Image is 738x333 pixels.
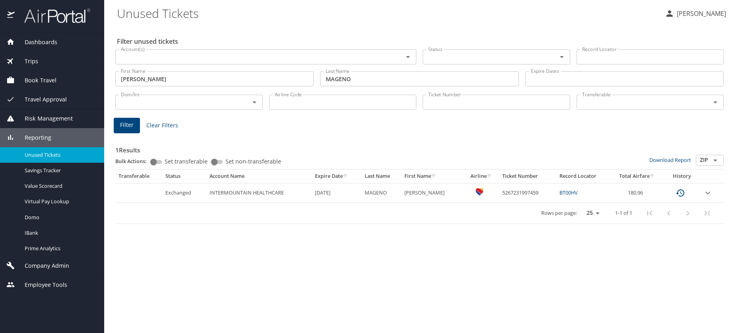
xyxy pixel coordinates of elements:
button: Open [710,97,721,108]
p: 1-1 of 1 [615,210,632,216]
td: Exchanged [162,183,207,203]
th: Expire Date [312,169,361,183]
button: Clear Filters [143,118,181,133]
th: Record Locator [556,169,611,183]
td: INTERMOUNTAIN HEALTHCARE [206,183,311,203]
th: First Name [401,169,464,183]
span: Prime Analytics [25,245,95,252]
button: [PERSON_NAME] [662,6,729,21]
button: Filter [114,118,140,133]
td: [PERSON_NAME] [401,183,464,203]
span: Domo [25,214,95,221]
button: Open [402,51,414,62]
button: expand row [703,188,713,198]
span: IBank [25,229,95,237]
th: Ticket Number [499,169,556,183]
button: Open [556,51,567,62]
span: Set non-transferable [225,159,281,164]
span: Reporting [15,133,51,142]
td: [DATE] [312,183,361,203]
span: Dashboards [15,38,57,47]
th: History [664,169,700,183]
th: Last Name [361,169,401,183]
button: sort [431,174,437,179]
p: [PERSON_NAME] [674,9,726,18]
span: Book Travel [15,76,56,85]
img: icon-airportal.png [7,8,16,23]
a: Download Report [649,156,691,164]
span: Clear Filters [146,121,178,130]
button: sort [487,174,492,179]
th: Status [162,169,207,183]
span: Savings Tracker [25,167,95,174]
span: Travel Approval [15,95,67,104]
h1: Unused Tickets [117,1,658,25]
img: Southwest Airlines [476,188,484,196]
td: 5267231997459 [499,183,556,203]
a: BT00HV [559,189,578,196]
button: Open [249,97,260,108]
th: Account Name [206,169,311,183]
td: MAGENO [361,183,401,203]
h3: 1 Results [115,141,724,155]
td: 180.96 [610,183,664,203]
span: Risk Management [15,114,73,123]
button: sort [343,174,348,179]
p: Bulk Actions: [115,158,153,165]
span: Company Admin [15,261,69,270]
span: Employee Tools [15,280,67,289]
span: Trips [15,57,38,66]
th: Airline [464,169,499,183]
span: Filter [120,120,134,130]
span: Set transferable [165,159,208,164]
table: custom pagination table [115,169,724,224]
div: Transferable [118,173,159,180]
h2: Filter unused tickets [117,35,725,48]
span: Virtual Pay Lookup [25,198,95,205]
th: Total Airfare [610,169,664,183]
select: rows per page [580,207,602,219]
p: Rows per page: [541,210,577,216]
span: Unused Tickets [25,151,95,159]
button: sort [650,174,655,179]
img: airportal-logo.png [16,8,90,23]
button: Open [710,155,721,166]
span: Value Scorecard [25,182,95,190]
